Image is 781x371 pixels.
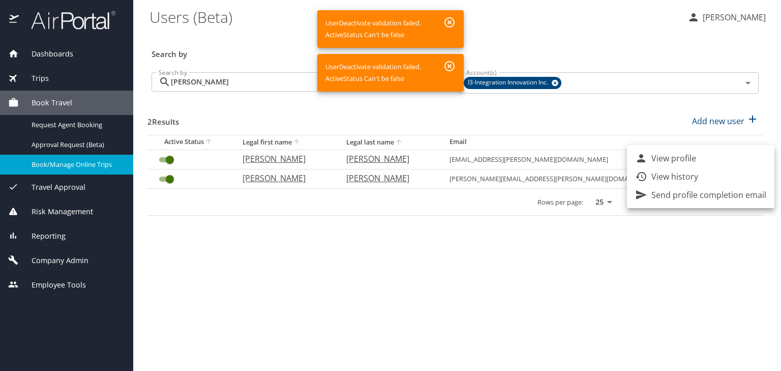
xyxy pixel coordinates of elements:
p: Send profile completion email [651,189,766,201]
p: View history [651,170,698,183]
li: History [627,167,774,186]
div: UserDeactivate validation failed. ActiveStatus Can't be false [325,57,421,89]
div: UserDeactivate validation failed. ActiveStatus Can't be false [325,13,421,45]
p: View profile [651,152,696,164]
